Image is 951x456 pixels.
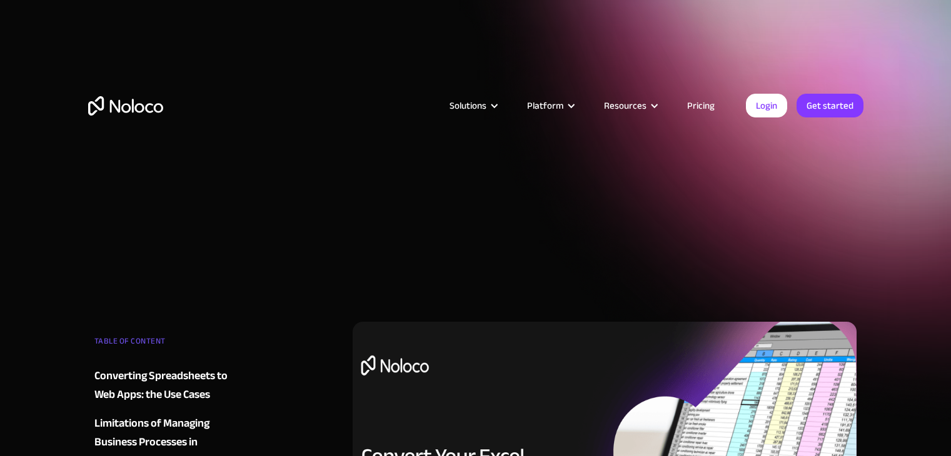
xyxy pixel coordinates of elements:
a: Converting Spreadsheets to Web Apps: the Use Cases [94,367,246,404]
div: Resources [604,97,647,114]
div: Platform [511,97,588,114]
a: Get started [797,94,863,117]
a: Login [746,94,787,117]
div: Platform [527,97,563,114]
div: TABLE OF CONTENT [94,332,246,357]
a: Pricing [672,97,730,114]
a: home [88,96,163,116]
div: Solutions [434,97,511,114]
div: Resources [588,97,672,114]
div: Solutions [450,97,486,114]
